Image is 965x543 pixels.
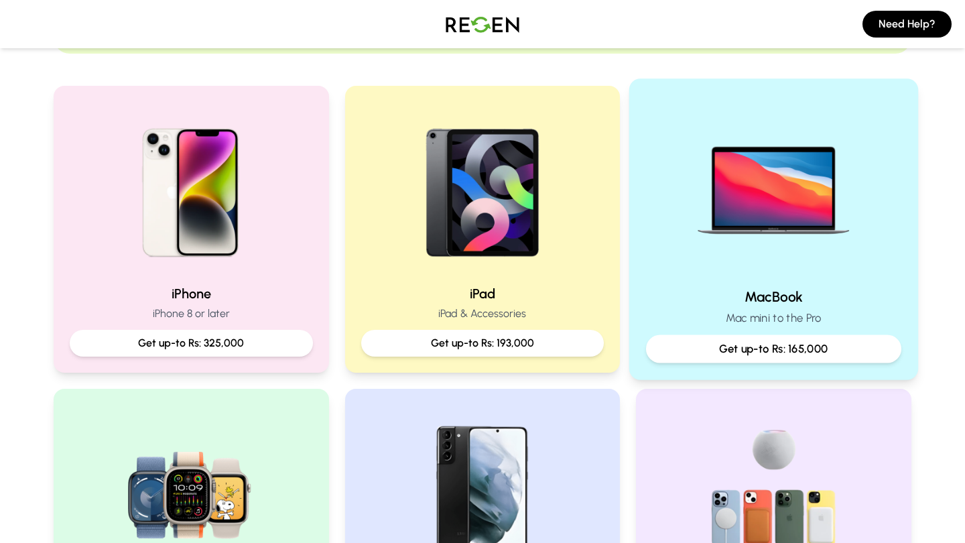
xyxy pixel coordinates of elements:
p: Get up-to Rs: 193,000 [372,335,594,351]
img: MacBook [684,96,864,276]
img: Logo [436,5,529,43]
img: iPhone [105,102,277,274]
p: Get up-to Rs: 165,000 [657,341,890,357]
p: Get up-to Rs: 325,000 [80,335,302,351]
button: Need Help? [862,11,952,38]
h2: iPad [361,284,604,303]
h2: MacBook [646,287,901,306]
p: iPad & Accessories [361,306,604,322]
p: iPhone 8 or later [70,306,313,322]
img: iPad [397,102,568,274]
p: Mac mini to the Pro [646,310,901,326]
h2: iPhone [70,284,313,303]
